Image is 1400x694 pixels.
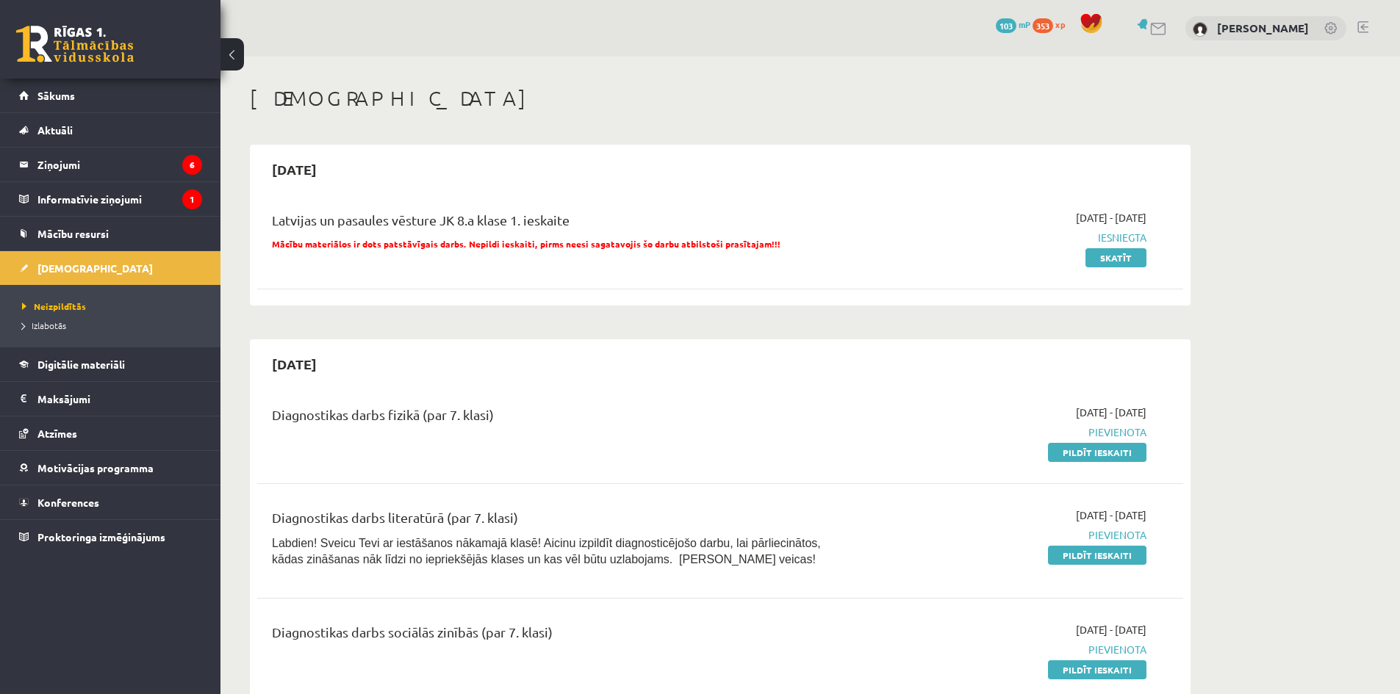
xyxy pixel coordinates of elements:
[869,642,1146,657] span: Pievienota
[996,18,1030,30] a: 103 mP
[19,451,202,485] a: Motivācijas programma
[19,382,202,416] a: Maksājumi
[1019,18,1030,30] span: mP
[22,300,206,313] a: Neizpildītās
[19,79,202,112] a: Sākums
[16,26,134,62] a: Rīgas 1. Tālmācības vidusskola
[869,424,1146,440] span: Pievienota
[37,182,202,216] legend: Informatīvie ziņojumi
[37,227,109,240] span: Mācību resursi
[272,405,847,432] div: Diagnostikas darbs fizikā (par 7. klasi)
[19,485,202,519] a: Konferences
[19,217,202,250] a: Mācību resursi
[1193,22,1207,37] img: Ralfs Jēkabsons
[1076,405,1146,420] span: [DATE] - [DATE]
[22,319,206,332] a: Izlabotās
[19,520,202,554] a: Proktoringa izmēģinājums
[182,155,202,175] i: 6
[37,123,73,137] span: Aktuāli
[250,86,1191,111] h1: [DEMOGRAPHIC_DATA]
[19,251,202,285] a: [DEMOGRAPHIC_DATA]
[1076,210,1146,225] span: [DATE] - [DATE]
[19,416,202,450] a: Atzīmes
[37,427,77,440] span: Atzīmes
[272,238,780,250] span: Mācību materiālos ir dots patstāvīgais darbs. Nepildi ieskaiti, pirms neesi sagatavojis šo darbu ...
[1048,546,1146,565] a: Pildīt ieskaiti
[272,507,847,535] div: Diagnostikas darbs literatūrā (par 7. klasi)
[1076,622,1146,637] span: [DATE] - [DATE]
[1055,18,1065,30] span: xp
[272,210,847,237] div: Latvijas un pasaules vēsture JK 8.a klase 1. ieskaite
[1076,507,1146,523] span: [DATE] - [DATE]
[37,530,165,543] span: Proktoringa izmēģinājums
[996,18,1016,33] span: 103
[37,148,202,181] legend: Ziņojumi
[869,527,1146,543] span: Pievienota
[272,622,847,649] div: Diagnostikas darbs sociālās zinībās (par 7. klasi)
[1217,21,1309,35] a: [PERSON_NAME]
[257,347,331,381] h2: [DATE]
[37,89,75,102] span: Sākums
[1048,660,1146,679] a: Pildīt ieskaiti
[37,461,154,474] span: Motivācijas programma
[37,261,153,275] span: [DEMOGRAPHIC_DATA]
[22,319,66,331] span: Izlabotās
[37,496,99,509] span: Konferences
[37,382,202,416] legend: Maksājumi
[19,148,202,181] a: Ziņojumi6
[1048,443,1146,462] a: Pildīt ieskaiti
[1033,18,1072,30] a: 353 xp
[182,189,202,209] i: 1
[19,113,202,147] a: Aktuāli
[272,537,821,565] span: Labdien! Sveicu Tevi ar iestāšanos nākamajā klasē! Aicinu izpildīt diagnosticējošo darbu, lai pār...
[37,358,125,371] span: Digitālie materiāli
[22,300,86,312] span: Neizpildītās
[869,230,1146,245] span: Iesniegta
[1033,18,1053,33] span: 353
[1085,248,1146,267] a: Skatīt
[19,182,202,216] a: Informatīvie ziņojumi1
[257,152,331,187] h2: [DATE]
[19,347,202,381] a: Digitālie materiāli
